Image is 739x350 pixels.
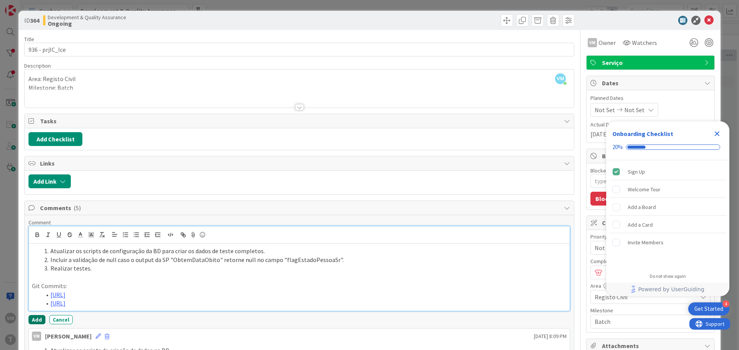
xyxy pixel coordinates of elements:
[45,332,92,341] div: [PERSON_NAME]
[602,58,701,67] span: Serviço
[32,282,567,290] p: Git Commits:
[711,128,723,140] div: Close Checklist
[590,94,711,102] span: Planned Dates
[48,14,126,20] span: Development & Quality Assurance
[628,167,645,176] div: Sign Up
[28,174,71,188] button: Add Link
[602,218,701,227] span: Custom Fields
[50,291,65,299] a: [URL]
[609,234,726,251] div: Invite Members is incomplete.
[612,129,673,138] div: Onboarding Checklist
[590,121,711,129] span: Actual Dates
[74,204,81,212] span: ( 5 )
[595,316,693,327] span: Batch
[590,234,711,239] div: Priority
[28,83,570,92] p: Milestone: Batch
[41,247,567,255] li: Atualizar os scripts de configuração da BD para criar os dados de teste completos.
[41,264,567,273] li: Realizar testes.
[41,255,567,264] li: Incluir a validação de null caso o output da SP "ObtemDataObito" retorne null no campo "flagEstad...
[16,1,35,10] span: Support
[628,238,664,247] div: Invite Members
[688,302,729,315] div: Open Get Started checklist, remaining modules: 4
[599,38,616,47] span: Owner
[609,216,726,233] div: Add a Card is incomplete.
[588,38,597,47] div: VM
[24,62,51,69] span: Description
[628,220,653,229] div: Add a Card
[722,300,729,307] div: 4
[24,16,39,25] span: ID
[638,285,704,294] span: Powered by UserGuiding
[534,332,567,340] span: [DATE] 8:09 PM
[40,116,560,126] span: Tasks
[590,259,711,264] div: Complexidade
[590,308,711,313] div: Milestone
[628,185,660,194] div: Welcome Tour
[28,219,51,226] span: Comment
[624,105,645,114] span: Not Set
[28,132,82,146] button: Add Checklist
[50,299,65,307] a: [URL]
[602,78,701,88] span: Dates
[24,36,34,43] label: Title
[632,38,657,47] span: Watchers
[606,160,729,268] div: Checklist items
[609,199,726,216] div: Add a Board is incomplete.
[28,315,45,324] button: Add
[694,305,723,313] div: Get Started
[590,283,711,289] div: Area
[606,282,729,296] div: Footer
[590,129,609,139] span: [DATE]
[595,242,693,253] span: Not Set
[602,151,701,161] span: Block
[612,144,623,151] div: 20%
[555,73,566,84] span: VM
[595,292,693,302] span: Registo Civil
[650,273,686,279] div: Do not show again
[48,20,126,27] b: Ongoing
[24,43,574,56] input: type card name here...
[40,159,560,168] span: Links
[609,163,726,180] div: Sign Up is complete.
[609,181,726,198] div: Welcome Tour is incomplete.
[30,17,39,24] b: 364
[590,192,617,206] button: Block
[49,315,73,324] button: Cancel
[628,202,656,212] div: Add a Board
[590,167,628,174] label: Blocked Reason
[610,282,726,296] a: Powered by UserGuiding
[595,105,615,114] span: Not Set
[40,203,560,212] span: Comments
[32,332,41,341] div: VM
[612,144,723,151] div: Checklist progress: 20%
[606,121,729,296] div: Checklist Container
[28,75,570,83] p: Area: Registo Civil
